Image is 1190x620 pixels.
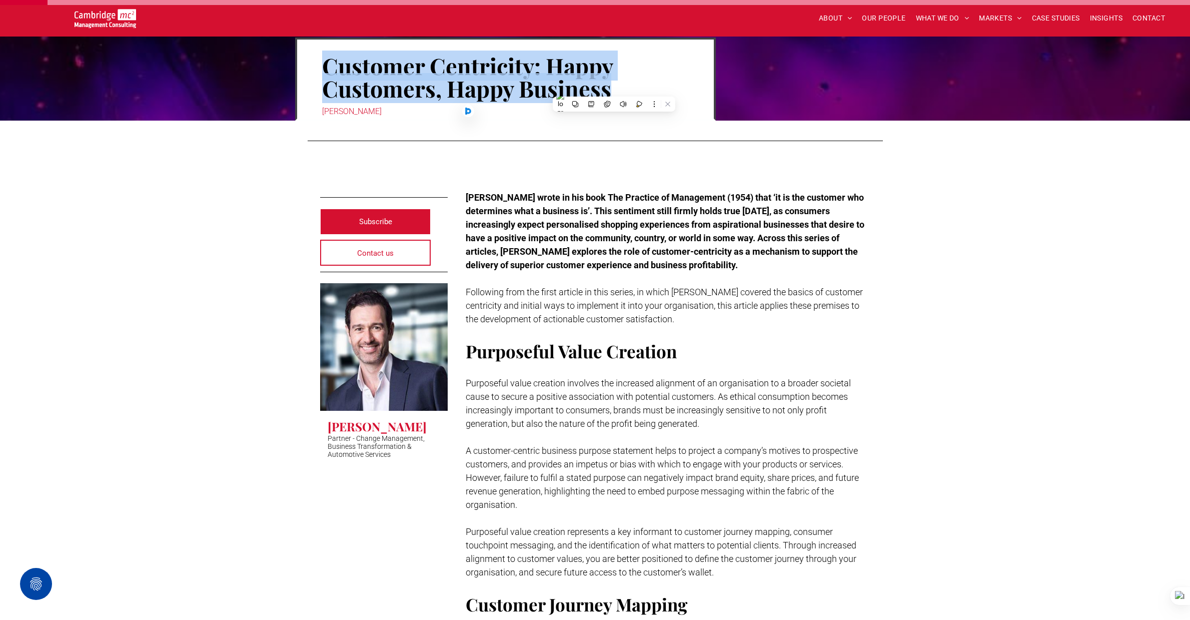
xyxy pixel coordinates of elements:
[466,445,859,510] span: A customer-centric business purpose statement helps to project a company’s motives to prospective...
[328,418,427,434] h3: [PERSON_NAME]
[1127,11,1170,26] a: CONTACT
[322,54,689,101] h1: Customer Centricity: Happy Customers, Happy Business
[320,209,431,235] a: Subscribe
[320,283,448,411] a: Daniel Fitzsimmons
[359,209,392,234] span: Subscribe
[466,339,677,363] span: Purposeful Value Creation
[320,240,431,266] a: Contact us
[75,11,136,21] a: Your Business Transformed | Cambridge Management Consulting
[974,11,1026,26] a: MARKETS
[75,9,136,28] img: Go to Homepage
[466,526,856,577] span: Purposeful value creation represents a key informant to customer journey mapping, consumer touchp...
[328,434,440,458] p: Partner - Change Management, Business Transformation & Automotive Services
[466,287,863,324] span: Following from the first article in this series, in which [PERSON_NAME] covered the basics of cus...
[1027,11,1085,26] a: CASE STUDIES
[466,192,864,270] strong: [PERSON_NAME] wrote in his book The Practice of Management (1954) that ‘it is the customer who de...
[466,592,687,616] span: Customer Journey Mapping
[857,11,910,26] a: OUR PEOPLE
[357,241,394,266] span: Contact us
[911,11,974,26] a: WHAT WE DO
[1085,11,1127,26] a: INSIGHTS
[814,11,857,26] a: ABOUT
[322,105,689,119] div: [PERSON_NAME]
[466,378,851,429] span: Purposeful value creation involves the increased alignment of an organisation to a broader societ...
